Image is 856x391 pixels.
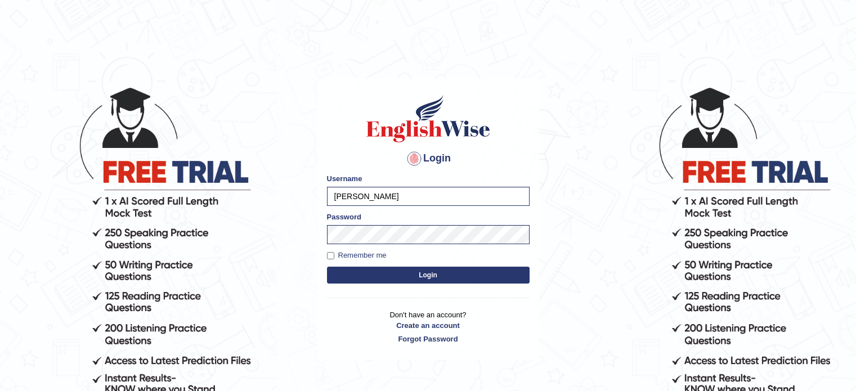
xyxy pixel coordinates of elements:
[327,212,361,222] label: Password
[327,150,530,168] h4: Login
[327,320,530,331] a: Create an account
[327,309,530,344] p: Don't have an account?
[327,267,530,284] button: Login
[327,252,334,259] input: Remember me
[327,334,530,344] a: Forgot Password
[327,250,387,261] label: Remember me
[327,173,362,184] label: Username
[364,93,492,144] img: Logo of English Wise sign in for intelligent practice with AI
